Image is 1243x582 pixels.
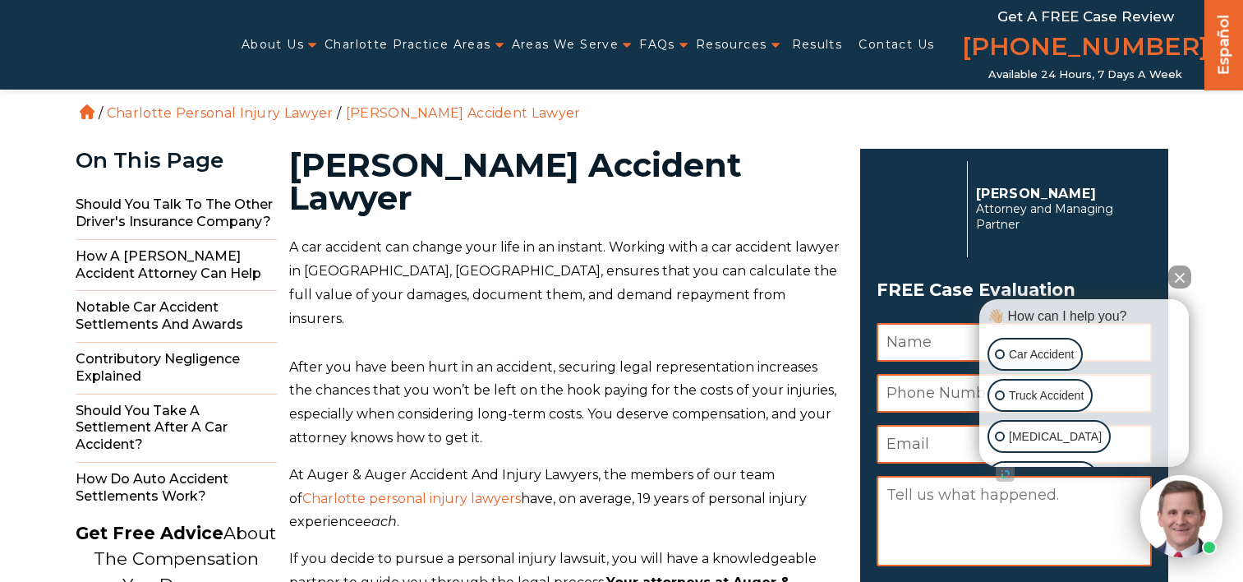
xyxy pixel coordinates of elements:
span: How do Auto Accident Settlements Work? [76,463,277,514]
div: On This Page [76,149,277,173]
a: Charlotte personal injury lawyers [302,491,521,506]
input: Name [877,323,1152,362]
a: Charlotte Practice Areas [325,28,491,62]
a: Areas We Serve [512,28,619,62]
a: Results [792,28,843,62]
div: 👋🏼 How can I help you? [983,307,1185,326]
input: Email [877,425,1152,464]
h3: FREE Case Evaluation [877,275,1152,306]
span: A car accident can change your life in an instant. Working with a car accident lawyer in [GEOGRAP... [289,239,840,326]
input: Phone Number [877,374,1152,413]
img: Intaker widget Avatar [1140,475,1222,557]
a: [PHONE_NUMBER] [962,29,1208,68]
span: At Auger & Auger Accident And Injury Lawyers, the members of our team of [289,467,775,506]
span: Get a FREE Case Review [997,8,1174,25]
span: How a [PERSON_NAME] Accident Attorney Can Help [76,240,277,292]
span: each [363,514,397,529]
span: Contributory Negligence Explained [76,343,277,395]
a: Contact Us [859,28,934,62]
span: Attorney and Managing Partner [976,201,1143,233]
strong: Get Free Advice [76,523,223,543]
span: . [397,514,399,529]
p: Car Accident [1009,344,1074,365]
p: [MEDICAL_DATA] [1009,427,1102,447]
li: [PERSON_NAME] Accident Lawyer [342,105,585,121]
span: have, on average, 19 years of personal injury experience [289,491,807,530]
span: Should You Talk to the Other Driver's Insurance Company? [76,188,277,240]
button: Close Intaker Chat Widget [1168,266,1191,289]
a: Resources [696,28,767,62]
a: Home [80,104,94,119]
span: Notable Car Accident Settlements and Awards [76,291,277,343]
a: Open intaker chat [996,467,1015,482]
span: After you have been hurt in an accident, securing legal representation increases the chances that... [289,359,836,446]
img: Herbert Auger [877,168,959,250]
a: FAQs [639,28,675,62]
h1: [PERSON_NAME] Accident Lawyer [289,149,840,215]
span: Should You Take a Settlement After a Car Accident? [76,395,277,463]
p: [PERSON_NAME] [976,186,1143,201]
p: Truck Accident [1009,386,1084,406]
span: Available 24 Hours, 7 Days a Week [988,68,1182,81]
a: About Us [242,28,304,62]
a: Charlotte Personal Injury Lawyer [107,105,334,121]
img: Auger & Auger Accident and Injury Lawyers Logo [10,30,214,61]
